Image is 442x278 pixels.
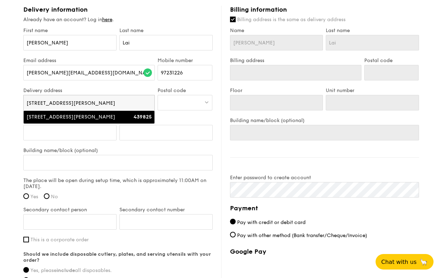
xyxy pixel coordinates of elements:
[230,28,323,34] label: Name
[23,267,29,273] input: Yes, pleaseincludeall disposables.
[102,17,112,23] a: here
[44,193,49,199] input: No
[23,147,213,153] label: Building name/block (optional)
[237,17,346,23] span: Billing address is the same as delivery address
[237,232,367,238] span: Pay with other method (Bank transfer/Cheque/Invoice)
[230,260,419,275] iframe: Secure payment button frame
[23,251,211,263] strong: Should we include disposable cutlery, plates, and serving utensils with your order?
[119,207,213,213] label: Secondary contact number
[230,117,419,123] label: Building name/block (optional)
[419,258,428,266] span: 🦙
[376,254,434,270] button: Chat with us🦙
[23,177,213,189] label: The place will be open during setup time, which is approximately 11:00AM on [DATE].
[230,87,323,93] label: Floor
[230,175,419,181] label: Enter password to create account
[23,193,29,199] input: Yes
[30,237,89,243] span: This is a corporate order
[30,194,38,200] span: Yes
[119,117,213,123] label: Unit number
[230,248,419,255] label: Google Pay
[204,99,209,105] img: icon-dropdown.fa26e9f9.svg
[119,28,213,34] label: Last name
[23,207,117,213] label: Secondary contact person
[23,28,117,34] label: First name
[326,87,419,93] label: Unit number
[51,194,58,200] span: No
[364,58,419,64] label: Postal code
[326,28,419,34] label: Last name
[23,6,88,13] span: Delivery information
[23,237,29,242] input: This is a corporate order
[381,259,417,265] span: Chat with us
[158,58,212,64] label: Mobile number
[134,114,152,120] strong: 439825
[230,17,236,22] input: Billing address is the same as delivery address
[23,87,155,93] label: Delivery address
[237,219,306,225] span: Pay with credit or debit card
[30,267,112,273] span: Yes, please all disposables.
[230,203,419,213] h4: Payment
[230,219,236,224] input: Pay with credit or debit card
[23,58,155,64] label: Email address
[23,16,213,23] div: Already have an account? Log in .
[143,68,152,77] img: icon-success.f839ccf9.svg
[230,58,361,64] label: Billing address
[230,6,287,13] span: Billing information
[158,87,212,93] label: Postal code
[26,114,120,121] div: [STREET_ADDRESS][PERSON_NAME]
[230,232,236,237] input: Pay with other method (Bank transfer/Cheque/Invoice)
[57,267,75,273] strong: include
